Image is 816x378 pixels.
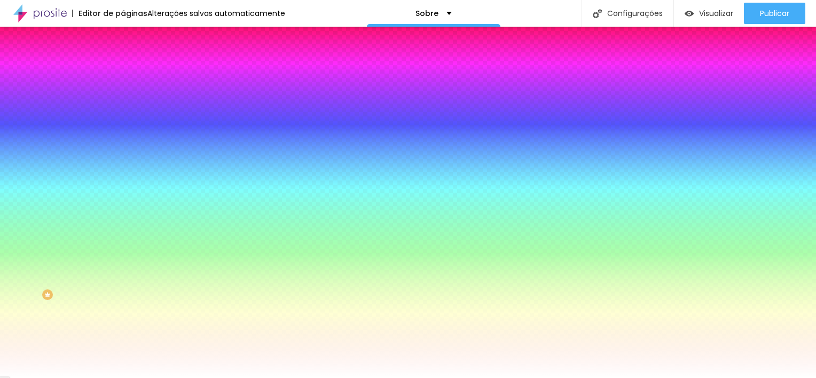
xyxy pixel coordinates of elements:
[72,10,147,17] div: Editor de páginas
[760,9,789,18] span: Publicar
[593,9,602,18] img: Icone
[699,9,733,18] span: Visualizar
[415,10,438,17] p: Sobre
[685,9,694,18] img: view-1.svg
[674,3,744,24] button: Visualizar
[147,10,285,17] div: Alterações salvas automaticamente
[744,3,805,24] button: Publicar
